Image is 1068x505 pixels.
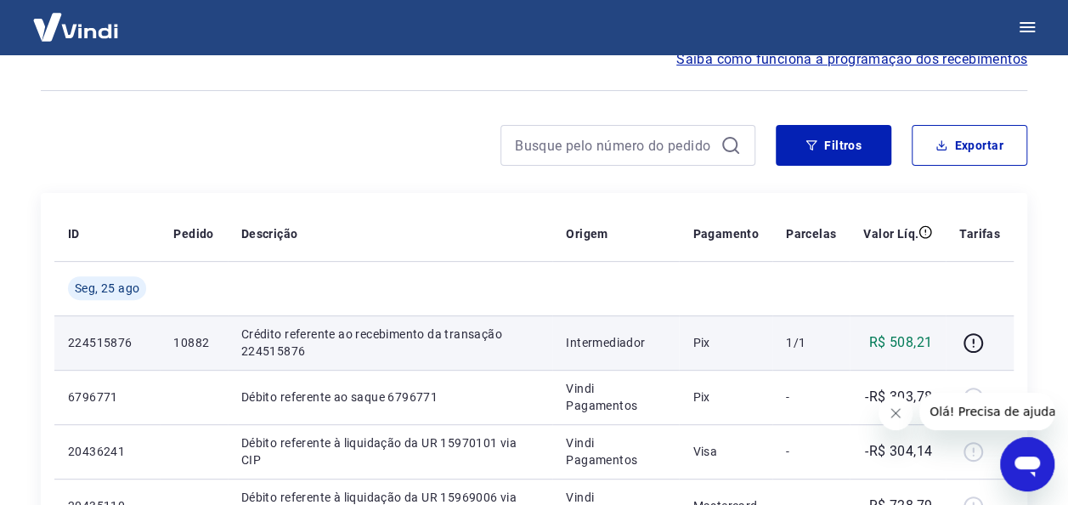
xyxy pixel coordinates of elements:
p: Visa [692,443,759,460]
p: 6796771 [68,389,146,406]
p: R$ 508,21 [869,332,933,353]
p: Origem [566,225,607,242]
p: Vindi Pagamentos [566,380,665,414]
p: 10882 [173,334,213,351]
p: Pagamento [692,225,759,242]
button: Exportar [912,125,1027,166]
p: Valor Líq. [863,225,918,242]
p: -R$ 304,14 [865,441,932,462]
img: Vindi [20,1,131,53]
span: Olá! Precisa de ajuda? [10,12,143,26]
p: -R$ 303,78 [865,387,932,407]
p: Pedido [173,225,213,242]
iframe: Fechar mensagem [879,396,913,430]
a: Saiba como funciona a programação dos recebimentos [676,49,1027,70]
p: 1/1 [786,334,836,351]
input: Busque pelo número do pedido [515,133,714,158]
p: Pix [692,389,759,406]
span: Seg, 25 ago [75,280,139,297]
p: - [786,443,836,460]
button: Filtros [776,125,891,166]
p: Débito referente ao saque 6796771 [241,389,539,406]
p: Intermediador [566,334,665,351]
p: 224515876 [68,334,146,351]
p: Vindi Pagamentos [566,434,665,468]
p: Pix [692,334,759,351]
p: - [786,389,836,406]
p: 20436241 [68,443,146,460]
p: Tarifas [959,225,1000,242]
p: Crédito referente ao recebimento da transação 224515876 [241,326,539,360]
iframe: Mensagem da empresa [919,393,1054,430]
p: Descrição [241,225,298,242]
iframe: Botão para abrir a janela de mensagens [1000,437,1054,491]
p: ID [68,225,80,242]
p: Débito referente à liquidação da UR 15970101 via CIP [241,434,539,468]
p: Parcelas [786,225,836,242]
